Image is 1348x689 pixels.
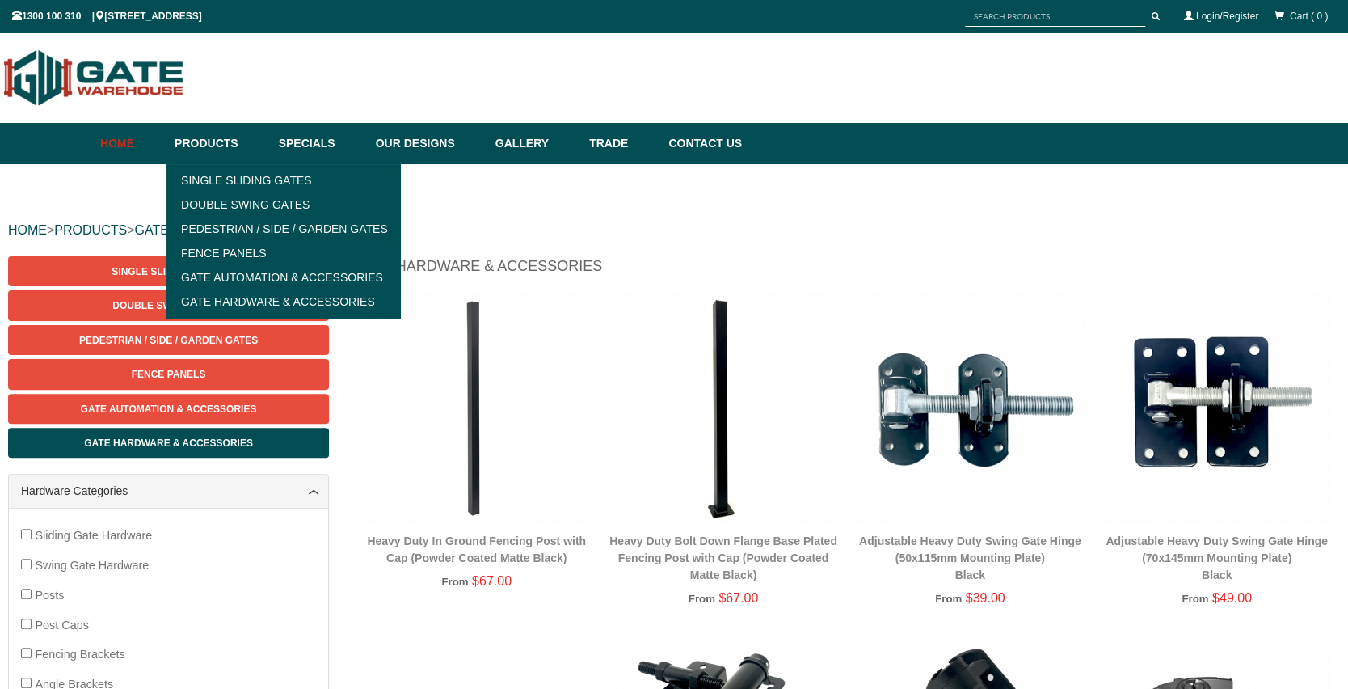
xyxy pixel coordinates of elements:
a: Adjustable Heavy Duty Swing Gate Hinge (70x145mm Mounting Plate)Black [1106,535,1328,581]
span: Sliding Gate Hardware [35,529,152,542]
a: Pedestrian / Side / Garden Gates [171,217,395,241]
a: Adjustable Heavy Duty Swing Gate Hinge (50x115mm Mounting Plate)Black [859,535,1081,581]
a: Gate Hardware & Accessories [8,428,329,458]
span: Fencing Brackets [35,648,124,661]
a: Single Sliding Gates [171,168,395,192]
a: Home [100,123,166,164]
span: Swing Gate Hardware [35,559,149,572]
a: PRODUCTS [54,223,127,237]
span: From [1182,593,1208,605]
a: Pedestrian / Side / Garden Gates [8,325,329,355]
a: Products [166,123,271,164]
span: From [441,576,468,588]
a: Gate Hardware & Accessories [171,290,395,314]
a: Double Swing Gates [171,192,395,217]
a: Gate Automation & Accessories [171,265,395,290]
img: Adjustable Heavy Duty Swing Gate Hinge (50x115mm Mounting Plate) - Black - Gate Warehouse [855,293,1085,523]
span: 1300 100 310 | [STREET_ADDRESS] [12,11,202,22]
a: HOME [8,223,47,237]
a: Heavy Duty Bolt Down Flange Base Plated Fencing Post with Cap (Powder Coated Matte Black) [609,535,837,581]
span: $49.00 [1212,591,1252,605]
span: Cart ( 0 ) [1290,11,1328,22]
a: Fence Panels [8,359,329,389]
span: $67.00 [472,574,512,588]
a: Gallery [487,123,581,164]
div: > > [8,205,1340,256]
span: Post Caps [35,619,88,632]
span: Pedestrian / Side / Garden Gates [79,335,258,346]
a: Single Sliding Gates [8,256,329,286]
a: Contact Us [660,123,742,164]
span: From [689,593,715,605]
img: Adjustable Heavy Duty Swing Gate Hinge (70x145mm Mounting Plate) - Black - Gate Warehouse [1102,293,1332,523]
img: Heavy Duty Bolt Down Flange Base Plated Fencing Post with Cap (Powder Coated Matte Black) - Gate ... [608,293,838,523]
span: $39.00 [965,591,1005,605]
span: Posts [35,589,64,602]
a: Our Designs [368,123,487,164]
h1: Gate Hardware & Accessories [353,256,1340,285]
span: Gate Automation & Accessories [81,404,257,415]
a: Fence Panels [171,241,395,265]
a: Heavy Duty In Ground Fencing Post with Cap (Powder Coated Matte Black) [367,535,586,564]
input: SEARCH PRODUCTS [965,6,1145,27]
span: Fence Panels [132,369,206,380]
span: Gate Hardware & Accessories [84,437,253,449]
a: Login/Register [1196,11,1258,22]
span: $67.00 [718,591,758,605]
img: Heavy Duty In Ground Fencing Post with Cap (Powder Coated Matte Black) - Gate Warehouse [361,293,592,523]
span: From [935,593,962,605]
a: Specials [271,123,368,164]
span: Single Sliding Gates [112,266,225,277]
span: Double Swing Gates [112,300,224,311]
a: Trade [581,123,660,164]
a: Double Swing Gates [8,290,329,320]
a: Hardware Categories [21,483,316,500]
a: Gate Automation & Accessories [8,394,329,424]
a: GATE HARDWARE & ACCESSORIES [134,223,356,237]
